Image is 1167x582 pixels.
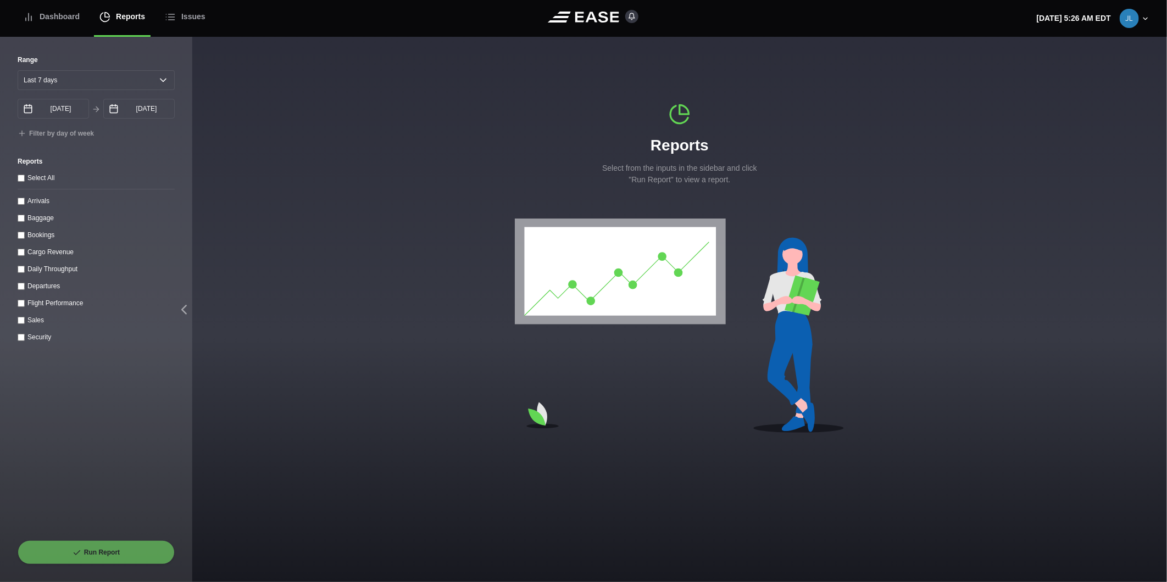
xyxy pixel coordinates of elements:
label: Sales [27,316,44,324]
h1: Reports [597,134,762,157]
input: mm/dd/yyyy [18,99,89,119]
button: Filter by day of week [18,130,94,138]
label: Range [18,55,175,65]
label: Arrivals [27,197,49,205]
input: mm/dd/yyyy [103,99,175,119]
p: Select from the inputs in the sidebar and click "Run Report" to view a report. [597,163,762,186]
label: Cargo Revenue [27,248,74,256]
div: Reports [597,103,762,186]
label: Departures [27,282,60,290]
p: [DATE] 5:26 AM EDT [1037,13,1111,24]
label: Flight Performance [27,299,83,307]
label: Bookings [27,231,54,239]
label: Security [27,333,51,341]
label: Select All [27,174,54,182]
label: Baggage [27,214,54,222]
label: Daily Throughput [27,265,77,273]
label: Reports [18,156,175,166]
img: 53f407fb3ff95c172032ba983d01de88 [1120,9,1139,28]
